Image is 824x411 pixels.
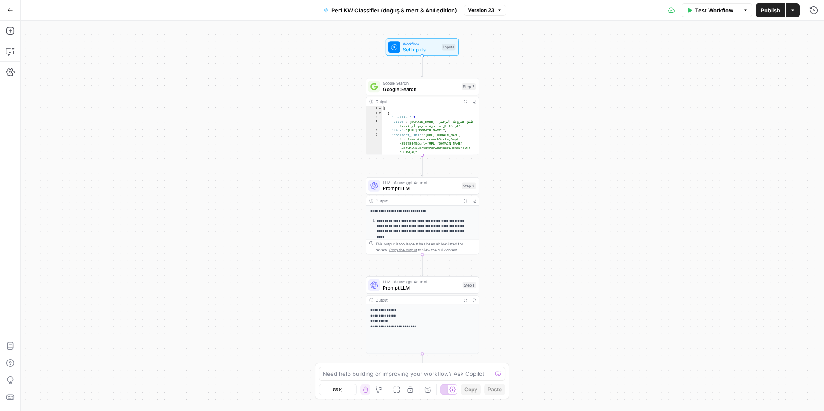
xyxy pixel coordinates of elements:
[383,284,460,291] span: Prompt LLM
[389,248,417,252] span: Copy the output
[463,282,476,288] div: Step 1
[682,3,739,17] button: Test Workflow
[484,384,505,395] button: Paste
[421,56,423,77] g: Edge from start to step_2
[366,128,382,133] div: 5
[366,119,382,128] div: 4
[366,106,382,111] div: 1
[756,3,785,17] button: Publish
[462,183,476,189] div: Step 3
[421,254,423,275] g: Edge from step_3 to step_1
[376,99,459,105] div: Output
[318,3,462,17] button: Perf KW Classifier (doğuş & mert & Anıl edition)
[366,111,382,115] div: 2
[488,386,502,393] span: Paste
[464,386,477,393] span: Copy
[695,6,733,15] span: Test Workflow
[376,198,459,204] div: Output
[376,241,476,253] div: This output is too large & has been abbreviated for review. to view the full content.
[403,46,439,53] span: Set Inputs
[331,6,457,15] span: Perf KW Classifier (doğuş & mert & Anıl edition)
[383,185,459,192] span: Prompt LLM
[442,44,455,50] div: Inputs
[383,85,459,93] span: Google Search
[378,111,382,115] span: Toggle code folding, rows 2 through 23
[383,279,460,285] span: LLM · Azure: gpt-4o-mini
[403,41,439,47] span: Workflow
[376,297,459,303] div: Output
[468,6,494,14] span: Version 23
[366,38,479,56] div: WorkflowSet InputsInputs
[462,83,476,90] div: Step 2
[761,6,780,15] span: Publish
[366,133,382,154] div: 6
[461,384,481,395] button: Copy
[378,106,382,111] span: Toggle code folding, rows 1 through 96
[333,386,342,393] span: 85%
[366,78,479,155] div: Google SearchGoogle SearchStep 2Output[ { "position":1, "title":"[DOMAIN_NAME]: أطلق مشروعك الرقم...
[366,154,382,159] div: 7
[383,80,459,86] span: Google Search
[383,180,459,186] span: LLM · Azure: gpt-4o-mini
[421,155,423,176] g: Edge from step_2 to step_3
[464,5,506,16] button: Version 23
[366,115,382,119] div: 3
